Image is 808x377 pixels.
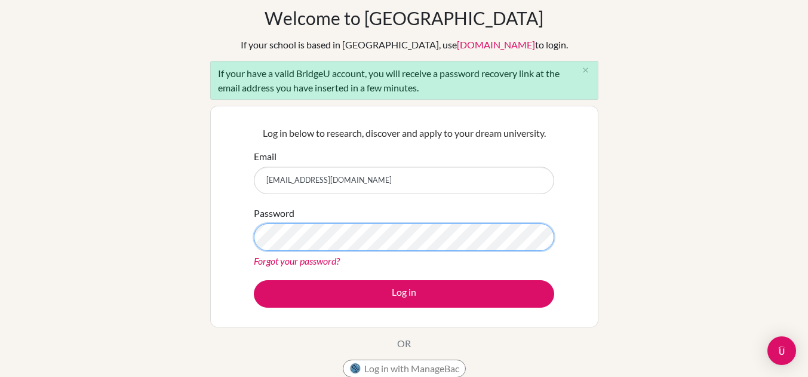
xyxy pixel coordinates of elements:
[457,39,535,50] a: [DOMAIN_NAME]
[210,61,598,100] div: If your have a valid BridgeU account, you will receive a password recovery link at the email addr...
[581,66,590,75] i: close
[397,336,411,351] p: OR
[574,62,598,79] button: Close
[241,38,568,52] div: If your school is based in [GEOGRAPHIC_DATA], use to login.
[254,255,340,266] a: Forgot your password?
[254,206,294,220] label: Password
[254,149,276,164] label: Email
[767,336,796,365] div: Open Intercom Messenger
[254,126,554,140] p: Log in below to research, discover and apply to your dream university.
[254,280,554,308] button: Log in
[265,7,543,29] h1: Welcome to [GEOGRAPHIC_DATA]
